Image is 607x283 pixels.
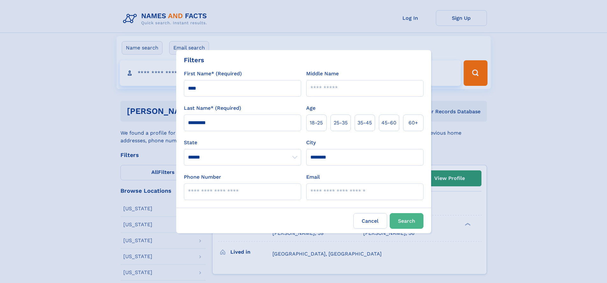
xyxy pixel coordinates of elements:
span: 18‑25 [310,119,323,127]
label: Age [306,104,315,112]
label: Cancel [353,213,387,229]
button: Search [390,213,423,229]
label: Last Name* (Required) [184,104,241,112]
label: Middle Name [306,70,339,78]
label: First Name* (Required) [184,70,242,78]
div: Filters [184,55,204,65]
label: Phone Number [184,173,221,181]
label: Email [306,173,320,181]
span: 25‑35 [334,119,348,127]
span: 45‑60 [381,119,396,127]
label: State [184,139,301,146]
span: 35‑45 [358,119,372,127]
span: 60+ [408,119,418,127]
label: City [306,139,316,146]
